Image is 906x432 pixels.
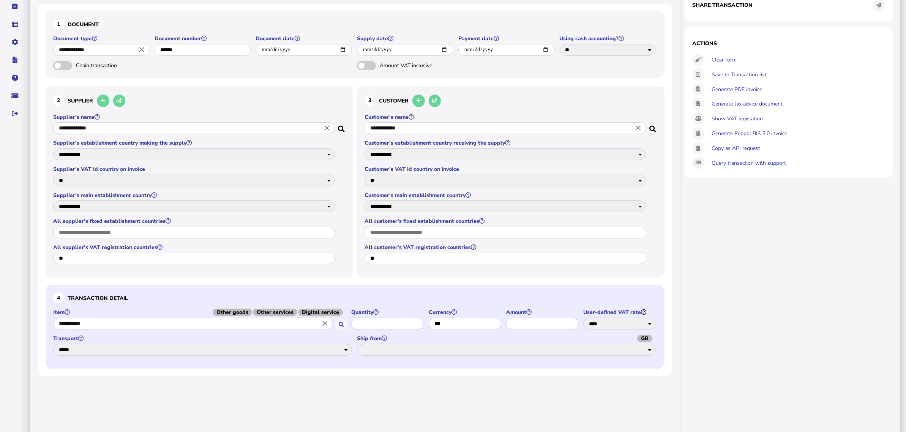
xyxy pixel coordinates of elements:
[53,35,151,42] label: Document type
[53,218,336,225] label: All supplier's fixed establishment countries
[649,123,657,129] i: Search for a dummy customer
[53,293,657,303] h3: Transaction detail
[53,309,347,316] label: Item
[53,192,336,199] label: Supplier's main establishment country
[53,114,336,121] label: Supplier's name
[53,35,151,61] app-field: Select a document type
[365,244,647,251] label: All customer's VAT registration countries
[12,24,19,25] i: Data manager
[365,114,647,121] label: Customer's name
[7,70,23,86] button: Help pages
[155,35,252,42] label: Document number
[53,244,336,251] label: All supplier's VAT registration countries
[351,309,425,316] label: Quantity
[412,95,425,107] button: Add a new customer to the database
[560,35,657,42] label: Using cash accounting?
[365,93,657,108] h3: Customer
[365,166,647,173] label: Customer's VAT Id country on invoice
[298,309,343,316] span: Digital service
[53,19,64,30] div: 1
[7,34,23,50] button: Manage settings
[429,309,502,316] label: Currency
[46,285,665,368] section: Define the item, and answer additional questions
[213,309,252,316] span: Other goods
[113,95,126,107] button: Edit selected supplier in the database
[365,218,647,225] label: All customer's fixed establishment countries
[53,293,64,303] div: 4
[365,139,647,147] label: Customer's establishment country receiving the supply
[137,46,146,54] i: Close
[637,335,652,342] span: GB
[53,19,657,30] h3: Document
[7,106,23,121] button: Sign out
[53,335,353,342] label: Transport
[7,16,23,32] button: Data manager
[338,123,346,129] i: Search for a dummy seller
[76,62,156,69] span: Chain transaction
[357,35,455,42] label: Supply date
[53,139,336,147] label: Supplier's establishment country making the supply
[692,2,753,9] h1: Share transaction
[506,309,580,316] label: Amount
[323,124,331,132] i: Close
[53,95,64,106] div: 2
[97,95,109,107] button: Add a new supplier to the database
[46,86,353,277] section: Define the seller
[256,35,353,42] label: Document date
[7,52,23,68] button: Developer hub links
[634,124,642,132] i: Close
[335,318,347,331] button: Search for an item by HS code or use natural language description
[458,35,556,42] label: Payment date
[321,320,329,328] i: Close
[357,335,657,342] label: Ship from
[429,95,441,107] button: Edit selected customer in the database
[365,95,375,106] div: 3
[692,40,885,47] h1: Actions
[253,309,297,316] span: Other services
[583,309,657,316] label: User-defined VAT rate
[53,93,346,108] h3: Supplier
[365,192,647,199] label: Customer's main establishment country
[53,166,336,173] label: Supplier's VAT Id country on invoice
[380,62,459,69] span: Amount VAT inclusive
[7,88,23,104] button: Raise a support ticket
